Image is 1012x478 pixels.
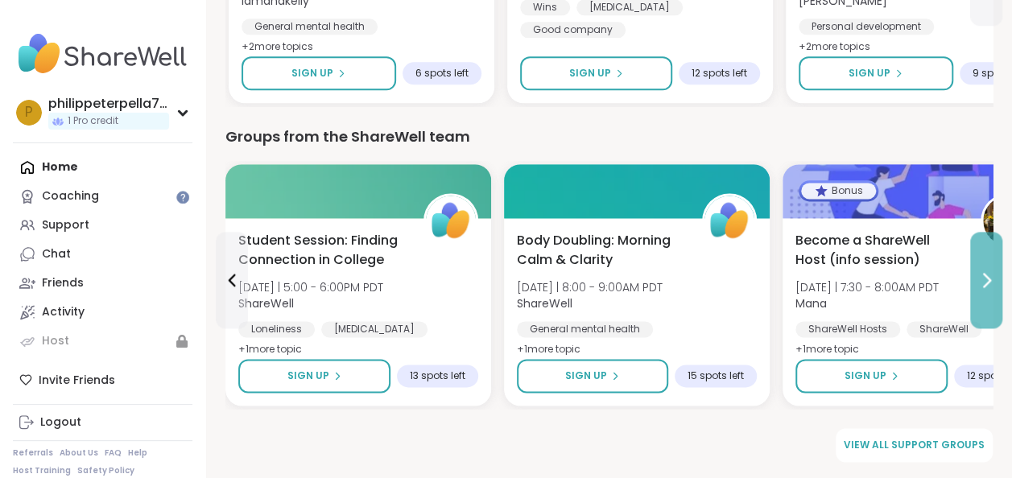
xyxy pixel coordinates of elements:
span: [DATE] | 8:00 - 9:00AM PDT [517,279,663,295]
div: ShareWell [907,321,981,337]
span: 6 spots left [415,67,469,80]
span: Sign Up [845,369,886,383]
div: Bonus [801,183,876,199]
div: Invite Friends [13,365,192,394]
div: Host [42,333,69,349]
a: View all support groups [836,428,993,462]
div: Chat [42,246,71,262]
div: ShareWell Hosts [795,321,900,337]
span: View all support groups [844,438,985,452]
img: ShareWell [426,196,476,245]
div: General mental health [517,321,653,337]
div: Logout [40,414,81,431]
button: Sign Up [517,359,668,393]
div: General mental health [242,19,378,35]
b: ShareWell [517,295,572,311]
div: Loneliness [238,321,315,337]
a: Host Training [13,465,71,476]
span: Sign Up [849,66,890,80]
a: Help [128,447,147,459]
span: [DATE] | 7:30 - 8:00AM PDT [795,279,939,295]
span: [DATE] | 5:00 - 6:00PM PDT [238,279,383,295]
a: Chat [13,240,192,269]
span: Sign Up [291,66,333,80]
div: Personal development [799,19,934,35]
b: ShareWell [238,295,294,311]
a: FAQ [105,447,122,459]
div: Support [42,217,89,233]
button: Sign Up [799,56,953,90]
button: Sign Up [238,359,390,393]
a: Support [13,211,192,240]
a: Host [13,327,192,356]
div: philippeterpella7777 [48,95,169,113]
span: Sign Up [287,369,329,383]
span: p [25,102,33,123]
div: Good company [520,22,626,38]
span: 1 Pro credit [68,114,118,128]
span: 13 spots left [410,369,465,382]
button: Sign Up [795,359,948,393]
span: Sign Up [569,66,611,80]
a: Activity [13,298,192,327]
a: Logout [13,408,192,437]
div: Friends [42,275,84,291]
div: Activity [42,304,85,320]
span: 12 spots left [692,67,747,80]
span: Body Doubling: Morning Calm & Clarity [517,231,684,270]
div: [MEDICAL_DATA] [321,321,428,337]
img: ShareWell Nav Logo [13,26,192,82]
img: ShareWell [704,196,754,245]
span: Student Session: Finding Connection in College [238,231,406,270]
button: Sign Up [520,56,672,90]
div: Coaching [42,188,99,204]
span: 15 spots left [688,369,744,382]
span: Become a ShareWell Host (info session) [795,231,963,270]
button: Sign Up [242,56,396,90]
b: Mana [795,295,827,311]
iframe: Spotlight [176,191,189,204]
a: Coaching [13,182,192,211]
a: Referrals [13,447,53,459]
a: Friends [13,269,192,298]
a: Safety Policy [77,465,134,476]
div: Groups from the ShareWell team [225,126,993,148]
a: About Us [60,447,98,459]
span: Sign Up [565,369,607,383]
